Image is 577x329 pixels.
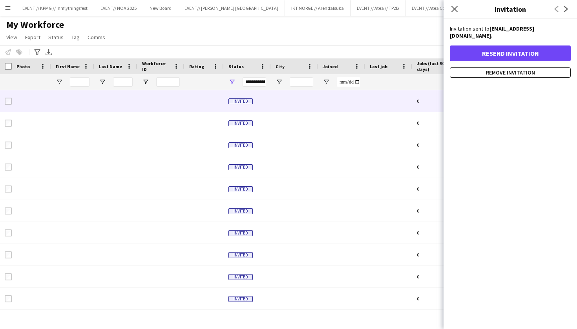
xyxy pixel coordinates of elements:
button: EVENT // KPMG // Innflytningsfest [16,0,94,16]
button: EVENT // Atea // TP2B [351,0,405,16]
input: Row Selection is disabled for this row (unchecked) [5,273,12,280]
div: 0 [412,244,463,265]
div: 0 [412,90,463,112]
button: Open Filter Menu [276,78,283,85]
div: 0 [412,156,463,178]
span: Tag [71,34,80,41]
input: City Filter Input [290,77,313,87]
input: Workforce ID Filter Input [156,77,180,87]
button: New Board [143,0,178,16]
span: Workforce ID [142,60,170,72]
span: Last job [370,64,387,69]
button: Open Filter Menu [323,78,330,85]
app-action-btn: Advanced filters [33,47,42,57]
span: Jobs (last 90 days) [417,60,449,72]
div: 0 [412,222,463,244]
span: Invited [228,274,253,280]
button: Open Filter Menu [142,78,149,85]
div: 0 [412,200,463,222]
a: Comms [84,32,108,42]
span: Invited [228,120,253,126]
input: Joined Filter Input [337,77,360,87]
button: Resend invitation [450,45,571,61]
span: Last Name [99,64,122,69]
button: IKT NORGE // Arendalsuka [285,0,351,16]
button: Open Filter Menu [99,78,106,85]
div: 0 [412,266,463,287]
span: Export [25,34,40,41]
span: Invited [228,142,253,148]
div: 0 [412,178,463,200]
span: Invited [228,98,253,104]
button: Remove invitation [450,67,571,78]
span: Photo [16,64,30,69]
a: Export [22,32,44,42]
input: Row Selection is disabled for this row (unchecked) [5,120,12,127]
p: Invitation sent to [450,25,571,39]
span: Rating [189,64,204,69]
input: Row Selection is disabled for this row (unchecked) [5,98,12,105]
app-action-btn: Export XLSX [44,47,53,57]
strong: [EMAIL_ADDRESS][DOMAIN_NAME]. [450,25,534,39]
div: 0 [412,288,463,309]
div: 0 [412,134,463,156]
h3: Invitation [444,4,577,14]
input: Row Selection is disabled for this row (unchecked) [5,207,12,214]
button: EVENT// NOA 2025 [94,0,143,16]
a: View [3,32,20,42]
input: Row Selection is disabled for this row (unchecked) [5,295,12,302]
span: View [6,34,17,41]
span: Invited [228,186,253,192]
input: Last Name Filter Input [113,77,133,87]
input: Row Selection is disabled for this row (unchecked) [5,185,12,193]
button: EVENT// [PERSON_NAME] [GEOGRAPHIC_DATA] [178,0,285,16]
input: Row Selection is disabled for this row (unchecked) [5,164,12,171]
button: EVENT // Atea Community 2025 [405,0,481,16]
span: First Name [56,64,80,69]
input: First Name Filter Input [70,77,89,87]
button: Open Filter Menu [56,78,63,85]
span: Comms [88,34,105,41]
span: Invited [228,164,253,170]
input: Row Selection is disabled for this row (unchecked) [5,142,12,149]
input: Row Selection is disabled for this row (unchecked) [5,251,12,258]
span: Status [48,34,64,41]
a: Tag [68,32,83,42]
input: Row Selection is disabled for this row (unchecked) [5,229,12,236]
a: Status [45,32,67,42]
button: Open Filter Menu [228,78,236,85]
span: Invited [228,208,253,214]
span: Invited [228,252,253,258]
span: My Workforce [6,19,64,31]
span: Invited [228,230,253,236]
span: City [276,64,285,69]
span: Status [228,64,244,69]
span: Joined [323,64,338,69]
div: 0 [412,112,463,134]
span: Invited [228,296,253,302]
